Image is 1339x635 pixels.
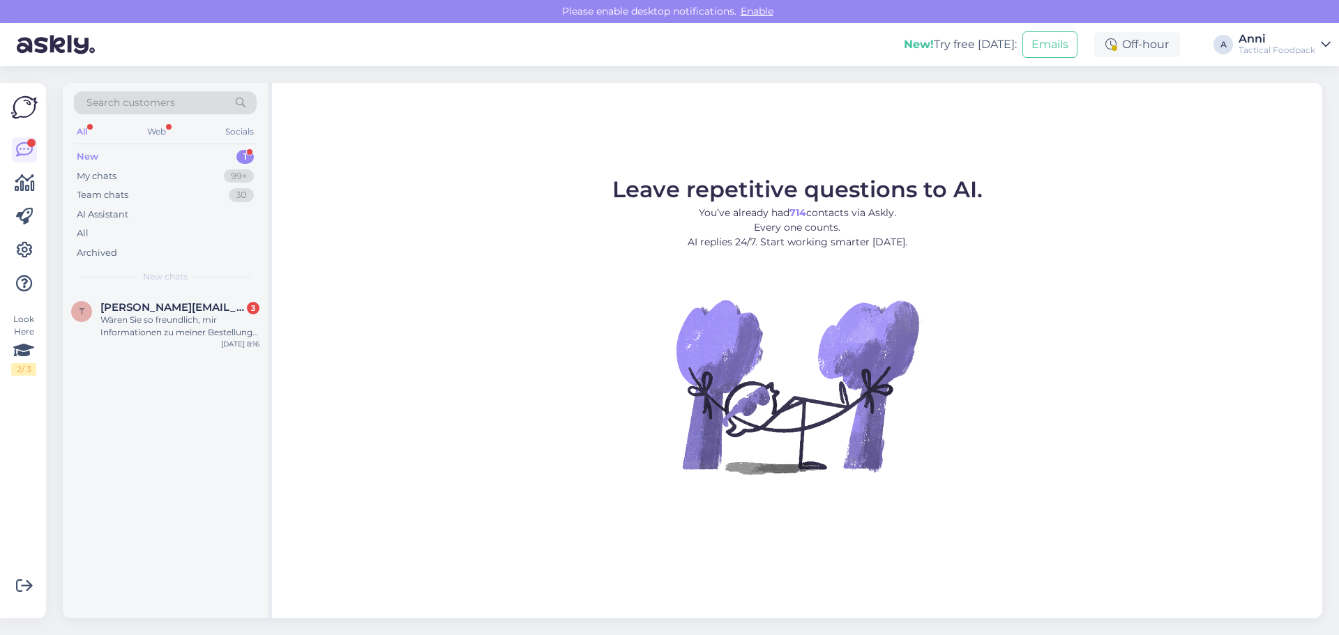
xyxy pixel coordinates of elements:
div: Web [144,123,169,141]
div: Tactical Foodpack [1239,45,1315,56]
p: You’ve already had contacts via Askly. Every one counts. AI replies 24/7. Start working smarter [... [612,206,983,250]
span: toni.paul.hauschild@gmail.com [100,301,245,314]
div: 3 [247,302,259,314]
div: Off-hour [1094,32,1180,57]
div: All [77,227,89,240]
img: No Chat active [672,261,923,512]
b: 714 [789,206,806,219]
span: t [80,306,84,316]
div: Team chats [77,188,128,202]
div: New [77,150,98,164]
span: Enable [736,5,778,17]
div: Wären Sie so freundlich, mir Informationen zu meiner Bestellung zukommen zu lassen? Bedauerlicher... [100,314,259,339]
div: Anni [1239,33,1315,45]
a: AnniTactical Foodpack [1239,33,1331,56]
div: Try free [DATE]: [904,36,1017,53]
div: My chats [77,169,116,183]
div: Look Here [11,313,36,376]
div: 30 [229,188,254,202]
div: 1 [236,150,254,164]
div: 99+ [224,169,254,183]
img: Askly Logo [11,94,38,121]
div: A [1213,35,1233,54]
div: Archived [77,246,117,260]
span: Search customers [86,95,175,110]
span: Leave repetitive questions to AI. [612,176,983,203]
b: New! [904,38,934,51]
div: Socials [222,123,257,141]
button: Emails [1022,31,1077,58]
div: AI Assistant [77,208,128,222]
div: All [74,123,90,141]
div: 2 / 3 [11,363,36,376]
div: [DATE] 8:16 [221,339,259,349]
span: New chats [143,270,188,283]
